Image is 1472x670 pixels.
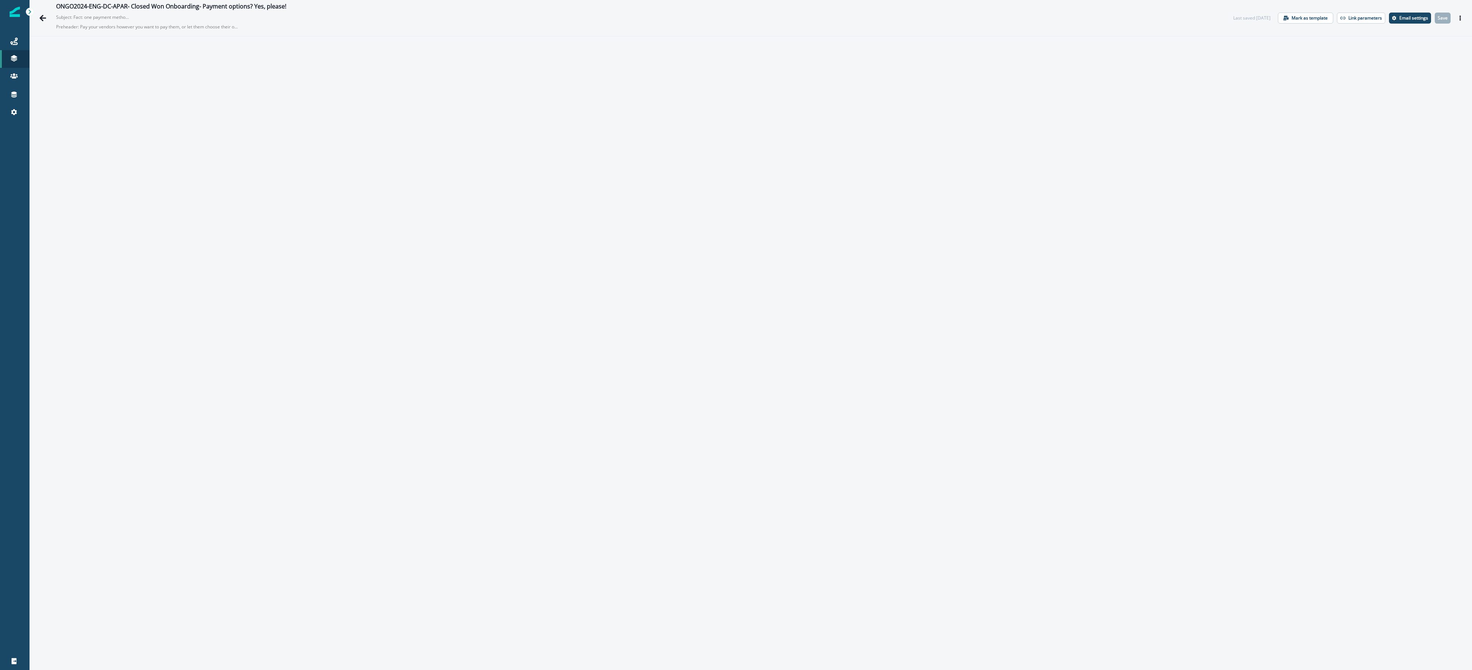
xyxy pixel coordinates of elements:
p: Email settings [1399,15,1428,21]
button: Settings [1389,13,1431,24]
button: Mark as template [1278,13,1333,24]
p: Save [1438,15,1448,21]
button: Save [1435,13,1451,24]
img: Inflection [10,7,20,17]
div: ONGO2024-ENG-DC-APAR- Closed Won Onboarding- Payment options? Yes, please! [56,3,286,11]
button: Go back [35,11,50,25]
button: Link parameters [1337,13,1385,24]
p: Preheader: Pay your vendors however you want to pay them, or let them choose their own favorite w... [56,21,241,33]
div: Last saved [DATE] [1233,15,1271,21]
p: Mark as template [1292,15,1328,21]
p: Link parameters [1348,15,1382,21]
p: Subject: Fact: one payment method does not fit all [56,11,130,21]
button: Actions [1454,13,1466,24]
